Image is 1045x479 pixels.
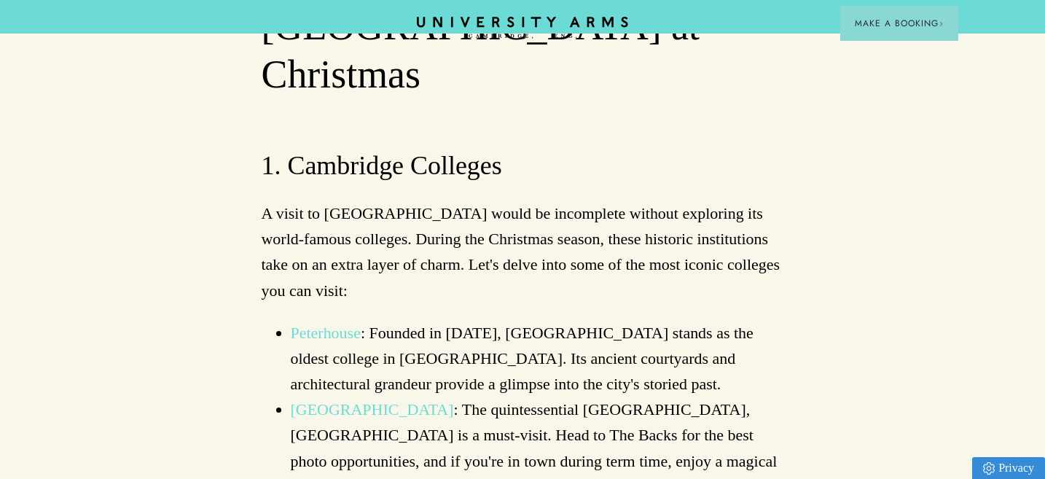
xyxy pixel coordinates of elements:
[291,320,784,397] li: : Founded in [DATE], [GEOGRAPHIC_DATA] stands as the oldest college in [GEOGRAPHIC_DATA]. Its anc...
[983,462,995,475] img: Privacy
[262,149,784,184] h3: 1. Cambridge Colleges
[262,200,784,303] p: A visit to [GEOGRAPHIC_DATA] would be incomplete without exploring its world-famous colleges. Dur...
[855,17,944,30] span: Make a Booking
[840,6,958,41] button: Make a BookingArrow icon
[291,324,361,342] a: Peterhouse
[939,21,944,26] img: Arrow icon
[972,457,1045,479] a: Privacy
[417,17,628,39] a: Home
[291,400,454,418] a: [GEOGRAPHIC_DATA]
